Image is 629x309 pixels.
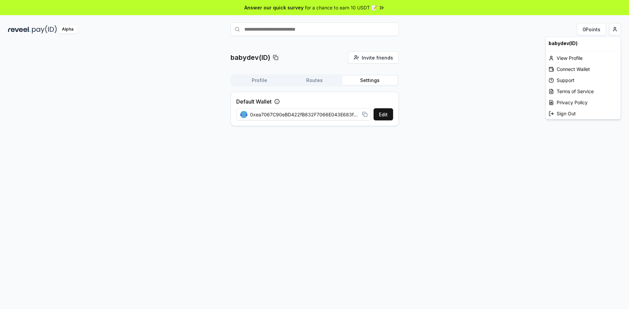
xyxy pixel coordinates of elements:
[546,64,621,75] div: Connect Wallet
[546,37,621,49] div: babydev(ID)
[546,108,621,119] div: Sign Out
[546,97,621,108] a: Privacy Policy
[546,75,621,86] a: Support
[546,52,621,64] div: View Profile
[546,86,621,97] a: Terms of Service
